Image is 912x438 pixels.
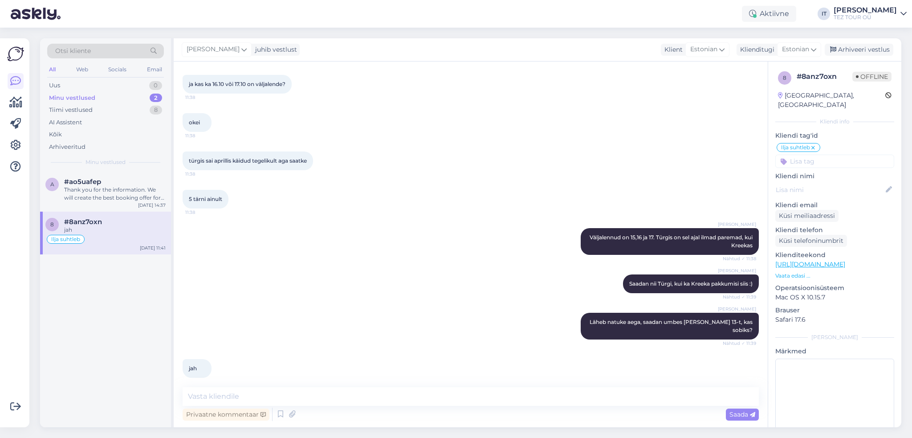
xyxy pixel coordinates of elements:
[742,6,796,22] div: Aktiivne
[775,155,894,168] input: Lisa tag
[185,94,219,101] span: 11:38
[64,186,166,202] div: Thank you for the information. We will create the best booking offer for your family and send it ...
[629,280,753,287] span: Saadan nii Türgi, kui ka Kreeka pakkumisi siis :)
[149,81,162,90] div: 0
[775,306,894,315] p: Brauser
[834,7,907,21] a: [PERSON_NAME]TEZ TOUR OÜ
[781,145,810,150] span: Ilja suhtleb
[775,347,894,356] p: Märkmed
[729,410,755,418] span: Saada
[775,210,839,222] div: Küsi meiliaadressi
[775,333,894,341] div: [PERSON_NAME]
[189,196,222,202] span: 5 tärni ainult
[775,225,894,235] p: Kliendi telefon
[7,45,24,62] img: Askly Logo
[718,306,756,312] span: [PERSON_NAME]
[782,45,809,54] span: Estonian
[187,45,240,54] span: [PERSON_NAME]
[85,158,126,166] span: Minu vestlused
[723,255,756,262] span: Nähtud ✓ 11:38
[590,319,754,333] span: Läheb natuke aega, saadan umbes [PERSON_NAME] 13-t, kas sobiks?
[49,130,62,139] div: Kõik
[64,178,101,186] span: #ao5uafep
[150,94,162,102] div: 2
[723,294,756,300] span: Nähtud ✓ 11:39
[775,235,847,247] div: Küsi telefoninumbrit
[185,132,219,139] span: 11:38
[183,409,269,421] div: Privaatne kommentaar
[783,74,786,81] span: 8
[140,245,166,251] div: [DATE] 11:41
[64,226,166,234] div: jah
[718,267,756,274] span: [PERSON_NAME]
[189,157,307,164] span: türgis sai aprillis käidud tegelikult aga saatke
[737,45,774,54] div: Klienditugi
[778,91,885,110] div: [GEOGRAPHIC_DATA], [GEOGRAPHIC_DATA]
[775,283,894,293] p: Operatsioonisüsteem
[718,221,756,228] span: [PERSON_NAME]
[775,315,894,324] p: Safari 17.6
[590,234,754,249] span: Väljalennud on 15,16 ja 17. Türgis on sel ajal ilmad paremad, kui Kreekas
[49,143,85,151] div: Arhiveeritud
[106,64,128,75] div: Socials
[723,340,756,347] span: Nähtud ✓ 11:39
[50,221,54,228] span: 8
[49,106,93,115] div: Tiimi vestlused
[150,106,162,115] div: 8
[74,64,90,75] div: Web
[690,45,717,54] span: Estonian
[189,81,285,87] span: ja kas ka 16.10 või 17.10 on väljalende?
[189,365,197,372] span: jah
[775,118,894,126] div: Kliendi info
[189,119,200,126] span: okei
[775,131,894,140] p: Kliendi tag'id
[775,260,845,268] a: [URL][DOMAIN_NAME]
[49,94,95,102] div: Minu vestlused
[775,250,894,260] p: Klienditeekond
[138,202,166,209] div: [DATE] 14:37
[51,237,80,242] span: Ilja suhtleb
[49,118,82,127] div: AI Assistent
[797,71,852,82] div: # 8anz7oxn
[50,181,54,188] span: a
[47,64,57,75] div: All
[185,171,219,177] span: 11:38
[145,64,164,75] div: Email
[834,14,897,21] div: TEZ TOUR OÜ
[775,293,894,302] p: Mac OS X 10.15.7
[775,272,894,280] p: Vaata edasi ...
[185,378,219,385] span: 11:41
[776,185,884,195] input: Lisa nimi
[64,218,102,226] span: #8anz7oxn
[661,45,683,54] div: Klient
[55,46,91,56] span: Otsi kliente
[825,44,893,56] div: Arhiveeri vestlus
[49,81,60,90] div: Uus
[834,7,897,14] div: [PERSON_NAME]
[252,45,297,54] div: juhib vestlust
[852,72,892,82] span: Offline
[185,209,219,216] span: 11:38
[775,201,894,210] p: Kliendi email
[818,8,830,20] div: IT
[775,172,894,181] p: Kliendi nimi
